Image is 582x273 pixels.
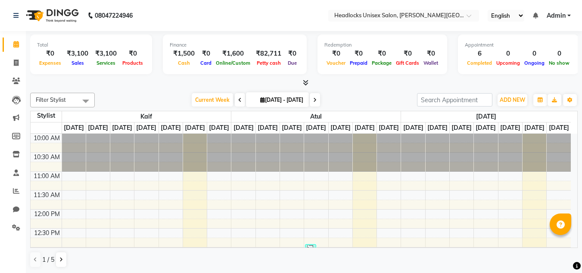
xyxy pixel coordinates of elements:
[192,93,233,107] span: Current Week
[134,122,158,133] a: October 2, 2025
[159,122,183,133] a: October 3, 2025
[498,94,527,106] button: ADD NEW
[547,60,572,66] span: No show
[31,111,62,120] div: Stylist
[32,229,62,238] div: 12:30 PM
[370,49,394,59] div: ₹0
[465,49,494,59] div: 6
[353,122,377,133] a: October 4, 2025
[37,60,63,66] span: Expenses
[258,97,305,103] span: [DATE] - [DATE]
[62,122,86,133] a: September 29, 2025
[547,11,566,20] span: Admin
[86,122,110,133] a: September 30, 2025
[95,3,133,28] b: 08047224946
[450,122,473,133] a: October 1, 2025
[500,97,525,103] span: ADD NEW
[417,93,492,107] input: Search Appointment
[285,49,300,59] div: ₹0
[394,49,421,59] div: ₹0
[69,60,86,66] span: Sales
[36,96,66,103] span: Filter Stylist
[280,122,304,133] a: October 1, 2025
[370,60,394,66] span: Package
[183,122,207,133] a: October 4, 2025
[32,191,62,200] div: 11:30 AM
[198,49,214,59] div: ₹0
[176,60,192,66] span: Cash
[304,122,328,133] a: October 2, 2025
[37,49,63,59] div: ₹0
[465,60,494,66] span: Completed
[232,122,255,133] a: September 29, 2025
[120,49,145,59] div: ₹0
[498,122,522,133] a: October 3, 2025
[32,210,62,219] div: 12:00 PM
[94,60,118,66] span: Services
[214,60,252,66] span: Online/Custom
[214,49,252,59] div: ₹1,600
[207,122,231,133] a: October 5, 2025
[120,60,145,66] span: Products
[522,60,547,66] span: Ongoing
[62,111,231,122] span: Kaif
[401,122,425,133] a: September 29, 2025
[494,49,522,59] div: 0
[426,122,449,133] a: September 30, 2025
[465,41,572,49] div: Appointment
[231,111,401,122] span: Atul
[348,60,370,66] span: Prepaid
[421,60,440,66] span: Wallet
[256,122,280,133] a: September 30, 2025
[546,238,573,264] iframe: chat widget
[324,41,440,49] div: Redemption
[523,122,546,133] a: October 4, 2025
[32,134,62,143] div: 10:00 AM
[286,60,299,66] span: Due
[22,3,81,28] img: logo
[547,122,571,133] a: October 5, 2025
[421,49,440,59] div: ₹0
[32,153,62,162] div: 10:30 AM
[252,49,285,59] div: ₹82,711
[36,248,62,257] div: 1:00 PM
[42,255,54,264] span: 1 / 5
[170,41,300,49] div: Finance
[348,49,370,59] div: ₹0
[170,49,198,59] div: ₹1,500
[547,49,572,59] div: 0
[255,60,283,66] span: Petty cash
[92,49,120,59] div: ₹3,100
[377,122,401,133] a: October 5, 2025
[522,49,547,59] div: 0
[324,49,348,59] div: ₹0
[494,60,522,66] span: Upcoming
[32,172,62,181] div: 11:00 AM
[110,122,134,133] a: October 1, 2025
[37,41,145,49] div: Total
[324,60,348,66] span: Voucher
[329,122,352,133] a: October 3, 2025
[394,60,421,66] span: Gift Cards
[474,122,498,133] a: October 2, 2025
[63,49,92,59] div: ₹3,100
[401,111,571,122] span: [DATE]
[198,60,214,66] span: Card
